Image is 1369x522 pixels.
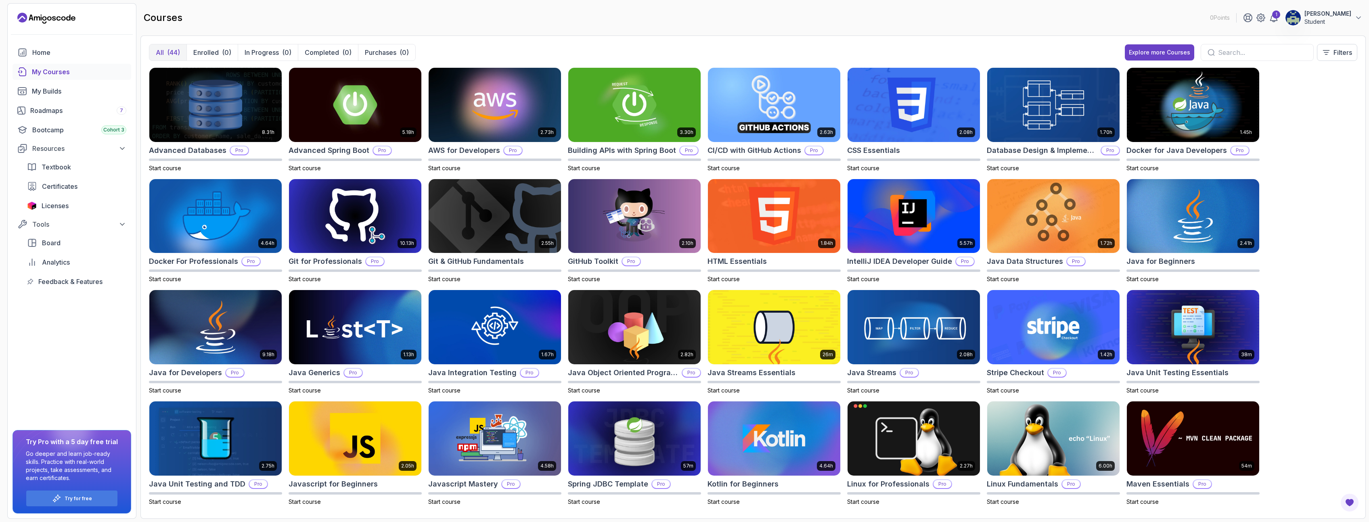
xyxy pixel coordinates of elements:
[22,178,131,194] a: certificates
[366,257,384,265] p: Pro
[568,165,600,171] span: Start course
[1126,276,1159,282] span: Start course
[1127,179,1259,253] img: Java for Beginners card
[1127,68,1259,142] img: Docker for Java Developers card
[401,463,414,469] p: 2.05h
[13,141,131,156] button: Resources
[358,44,415,61] button: Purchases(0)
[1333,48,1352,57] p: Filters
[149,165,181,171] span: Start course
[289,387,321,394] span: Start course
[428,498,461,505] span: Start course
[167,48,180,57] div: (44)
[1101,146,1119,155] p: Pro
[1125,44,1194,61] a: Explore more Courses
[1126,478,1189,490] h2: Maven Essentials
[1241,463,1252,469] p: 54m
[1067,257,1085,265] p: Pro
[289,165,321,171] span: Start course
[956,257,974,265] p: Pro
[149,401,282,476] img: Java Unit Testing and TDD card
[708,498,740,505] span: Start course
[1269,13,1279,23] a: 1
[708,256,767,267] h2: HTML Essentials
[428,165,461,171] span: Start course
[149,145,226,156] h2: Advanced Databases
[22,159,131,175] a: textbook
[13,217,131,232] button: Tools
[261,240,274,246] p: 4.64h
[17,12,75,25] a: Landing page
[847,276,879,282] span: Start course
[708,387,740,394] span: Start course
[344,369,362,377] p: Pro
[42,182,77,191] span: Certificates
[262,351,274,358] p: 9.18h
[429,290,561,364] img: Java Integration Testing card
[987,256,1063,267] h2: Java Data Structures
[1100,240,1112,246] p: 1.72h
[1210,14,1230,22] p: 0 Points
[568,401,701,476] img: Spring JDBC Template card
[847,145,900,156] h2: CSS Essentials
[568,367,678,378] h2: Java Object Oriented Programming
[848,401,980,476] img: Linux for Professionals card
[429,68,561,142] img: AWS for Developers card
[987,276,1019,282] span: Start course
[1304,10,1351,18] p: [PERSON_NAME]
[230,146,248,155] p: Pro
[365,48,396,57] p: Purchases
[708,478,779,490] h2: Kotlin for Beginners
[245,48,279,57] p: In Progress
[400,48,409,57] div: (0)
[708,145,801,156] h2: CI/CD with GitHub Actions
[42,257,70,267] span: Analytics
[42,238,61,248] span: Board
[541,351,554,358] p: 1.67h
[186,44,238,61] button: Enrolled(0)
[820,129,833,136] p: 2.63h
[1126,498,1159,505] span: Start course
[428,256,524,267] h2: Git & GitHub Fundamentals
[521,369,538,377] p: Pro
[847,498,879,505] span: Start course
[987,401,1120,476] img: Linux Fundamentals card
[289,498,321,505] span: Start course
[987,367,1044,378] h2: Stripe Checkout
[222,48,231,57] div: (0)
[289,145,369,156] h2: Advanced Spring Boot
[65,495,92,502] p: Try for free
[30,106,126,115] div: Roadmaps
[1048,369,1066,377] p: Pro
[13,122,131,138] a: bootcamp
[708,401,840,476] img: Kotlin for Beginners card
[289,68,421,142] img: Advanced Spring Boot card
[1272,10,1280,19] div: 1
[282,48,291,57] div: (0)
[289,367,340,378] h2: Java Generics
[149,290,282,364] img: Java for Developers card
[13,83,131,99] a: builds
[402,129,414,136] p: 5.18h
[708,165,740,171] span: Start course
[987,145,1097,156] h2: Database Design & Implementation
[568,498,600,505] span: Start course
[987,498,1019,505] span: Start course
[1240,240,1252,246] p: 2.41h
[708,367,795,378] h2: Java Streams Essentials
[373,146,391,155] p: Pro
[1240,129,1252,136] p: 1.45h
[22,198,131,214] a: licenses
[1100,351,1112,358] p: 1.42h
[568,256,618,267] h2: GitHub Toolkit
[226,369,244,377] p: Pro
[149,367,222,378] h2: Java for Developers
[32,48,126,57] div: Home
[568,478,648,490] h2: Spring JDBC Template
[32,67,126,77] div: My Courses
[568,145,676,156] h2: Building APIs with Spring Boot
[403,351,414,358] p: 1.13h
[1127,290,1259,364] img: Java Unit Testing Essentials card
[502,480,520,488] p: Pro
[1100,129,1112,136] p: 1.70h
